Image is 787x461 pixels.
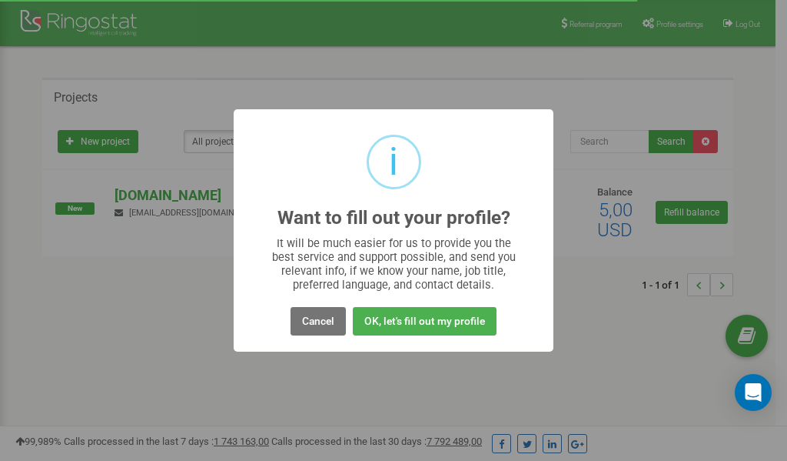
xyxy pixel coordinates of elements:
[291,307,346,336] button: Cancel
[277,208,510,229] h2: Want to fill out your profile?
[353,307,496,336] button: OK, let's fill out my profile
[389,137,398,187] div: i
[735,374,772,411] div: Open Intercom Messenger
[264,236,523,292] div: It will be much easier for us to provide you the best service and support possible, and send you ...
